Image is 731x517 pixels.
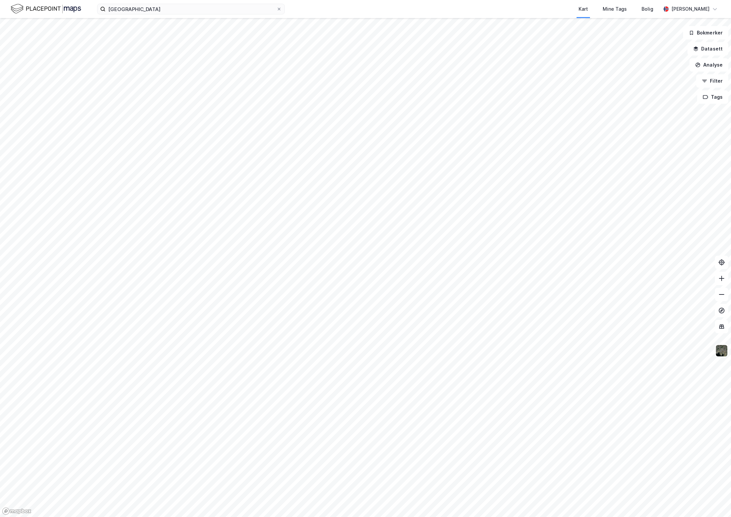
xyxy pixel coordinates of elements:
div: Chatt-widget [697,485,731,517]
button: Filter [696,74,728,88]
button: Bokmerker [683,26,728,39]
div: Kart [579,5,588,13]
button: Datasett [687,42,728,56]
div: Bolig [642,5,653,13]
div: Mine Tags [603,5,627,13]
img: logo.f888ab2527a4732fd821a326f86c7f29.svg [11,3,81,15]
button: Analyse [689,58,728,72]
input: Søk på adresse, matrikkel, gårdeiere, leietakere eller personer [106,4,276,14]
iframe: Chat Widget [697,485,731,517]
img: 9k= [715,344,728,357]
div: [PERSON_NAME] [671,5,710,13]
button: Tags [697,90,728,104]
a: Mapbox homepage [2,507,31,515]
